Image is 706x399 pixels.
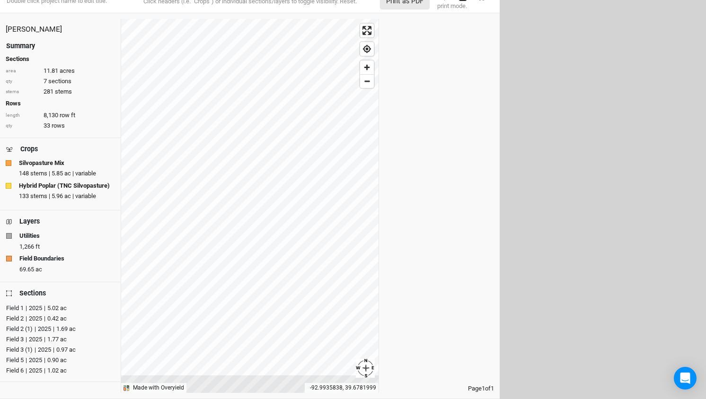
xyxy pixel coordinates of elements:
[6,324,33,334] div: Field 2 (1)
[44,356,45,365] div: |
[133,384,184,392] div: Made with Overyield
[6,314,24,323] div: Field 2
[360,61,374,74] button: Zoom in
[53,345,54,355] div: |
[6,67,115,75] div: 11.81
[6,87,115,96] div: 281
[6,345,111,353] button: Field 3 (1)|2025|0.97 ac
[19,243,115,251] div: 1,266 ft
[19,192,115,200] div: 133 stems | 5.96 ac | variable
[6,355,111,364] button: Field 5|2025|0.90 ac
[6,335,24,344] div: Field 3
[19,265,115,274] div: 69.65 ac
[19,159,64,167] strong: Silvopasture Mix
[60,111,75,120] span: row ft
[52,121,65,130] span: rows
[6,304,24,313] div: Field 1
[6,122,39,130] div: qty
[674,367,697,390] div: Open Intercom Messenger
[33,324,76,334] div: 2025 1.69 ac
[26,356,27,365] div: |
[6,88,39,95] div: stems
[60,67,75,75] span: acres
[35,324,36,334] div: |
[20,144,38,154] div: Crops
[305,383,379,393] div: -92.9935838, 39.6781999
[6,334,111,343] button: Field 3|2025|1.77 ac
[6,78,39,85] div: qty
[6,112,39,119] div: length
[360,74,374,88] button: Zoom out
[6,253,115,272] button: Field Boundaries69.65 ac
[360,24,374,37] button: Enter fullscreen
[6,231,115,250] button: Utilities1,266 ft
[24,356,67,365] div: 2025 0.90 ac
[6,77,115,86] div: 7
[55,87,72,96] span: stems
[6,303,111,312] button: Field 1|2025|5.02 ac
[6,345,33,355] div: Field 3 (1)
[6,313,111,322] button: Field 2|2025|0.42 ac
[6,324,111,332] button: Field 2 (1)|2025|1.69 ac
[121,19,379,393] canvas: Map
[44,314,45,323] div: |
[44,366,45,375] div: |
[6,121,115,130] div: 33
[19,169,115,178] div: 148 stems | 5.85 ac | variable
[6,366,24,375] div: Field 6
[379,384,500,393] div: Page 1 of 1
[6,55,115,63] h4: Sections
[53,324,54,334] div: |
[26,366,27,375] div: |
[35,345,36,355] div: |
[19,182,110,190] strong: Hybrid Poplar (TNC Silvopasture)
[6,356,24,365] div: Field 5
[6,365,111,374] button: Field 6|2025|1.02 ac
[24,304,67,313] div: 2025 5.02 ac
[24,314,67,323] div: 2025 0.42 ac
[24,335,67,344] div: 2025 1.77 ac
[360,42,374,56] button: Find my location
[26,314,27,323] div: |
[6,41,35,51] div: Summary
[6,68,39,75] div: area
[24,366,67,375] div: 2025 1.02 ac
[19,217,40,226] div: Layers
[44,304,45,313] div: |
[44,335,45,344] div: |
[19,254,64,263] strong: Field Boundaries
[6,100,115,107] h4: Rows
[360,75,374,88] span: Zoom out
[19,288,46,298] div: Sections
[26,304,27,313] div: |
[48,77,71,86] span: sections
[26,335,27,344] div: |
[6,25,115,35] div: Michael Krumpelman
[6,111,115,120] div: 8,130
[33,345,76,355] div: 2025 0.97 ac
[19,231,40,241] strong: Utilities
